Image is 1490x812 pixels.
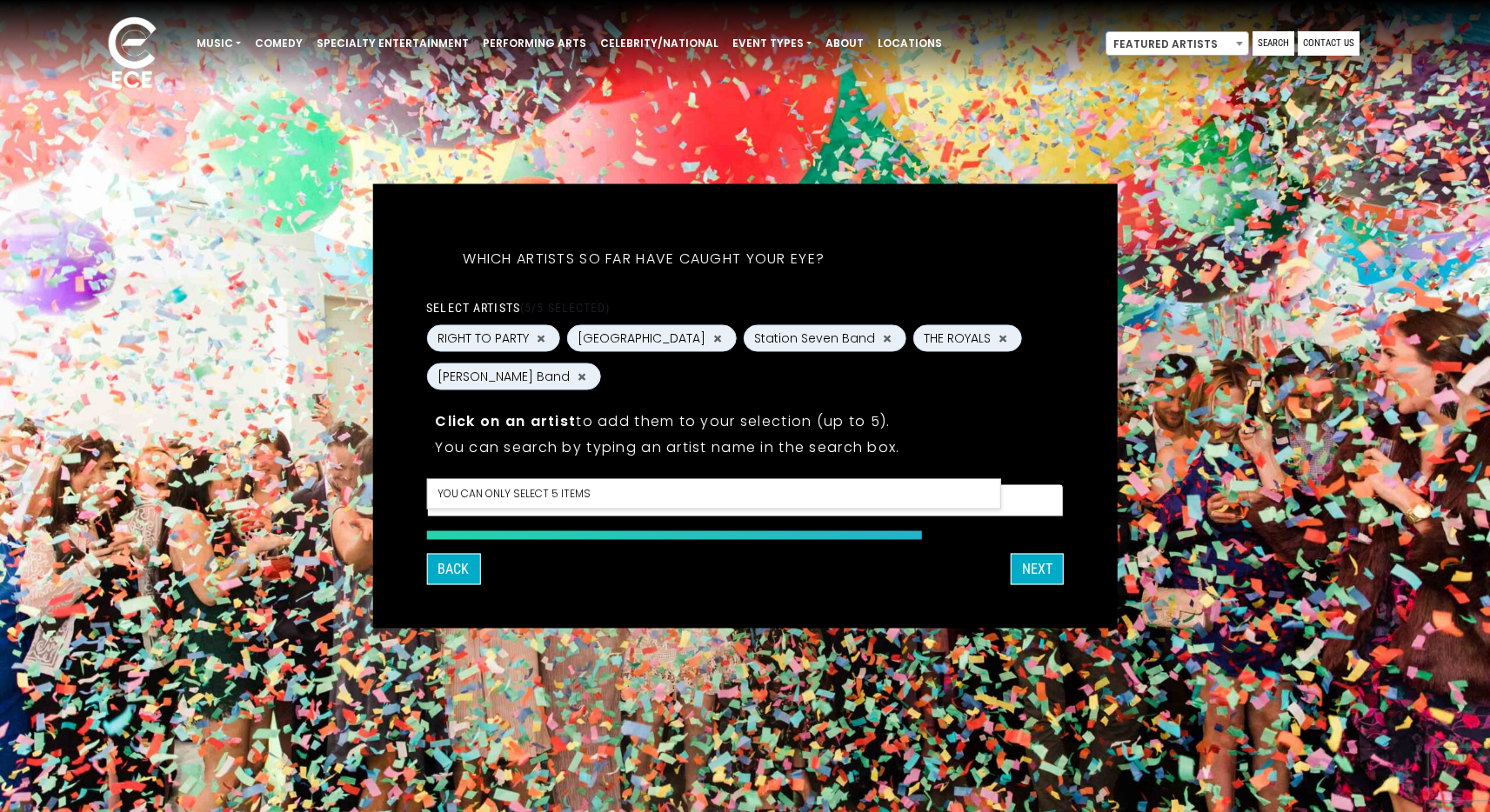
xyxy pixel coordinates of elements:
[310,29,476,58] a: Specialty Entertainment
[426,228,861,290] h5: Which artists so far have caught your eye?
[1298,31,1360,56] a: Contact Us
[435,411,576,431] strong: Click on an artist
[578,329,705,348] span: [GEOGRAPHIC_DATA]
[476,29,593,58] a: Performing Arts
[818,29,871,58] a: About
[427,479,999,509] li: You can only select 5 items
[1253,31,1294,56] a: Search
[593,29,725,58] a: Celebrity/National
[520,301,611,315] span: (5/5 selected)
[438,368,570,386] span: [PERSON_NAME] Band
[435,410,1055,432] p: to add them to your selection (up to 5).
[248,29,310,58] a: Comedy
[725,29,818,58] a: Event Types
[435,436,1055,458] p: You can search by typing an artist name in the search box.
[438,329,529,348] span: RIGHT TO PARTY
[190,29,248,58] a: Music
[1106,31,1249,56] span: Featured Artists
[89,12,176,97] img: ece_new_logo_whitev2-1.png
[1106,32,1248,57] span: Featured Artists
[711,330,725,346] button: Remove SOUTHSIDE STATION
[880,330,894,346] button: Remove Station Seven Band
[426,300,610,316] label: Select artists
[575,369,589,384] button: Remove Travis Allison Band
[426,554,480,585] button: Back
[534,330,548,346] button: Remove RIGHT TO PARTY
[1011,554,1064,585] button: Next
[924,329,991,348] span: THE ROYALS
[871,29,949,58] a: Locations
[754,329,875,348] span: Station Seven Band
[996,330,1010,346] button: Remove THE ROYALS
